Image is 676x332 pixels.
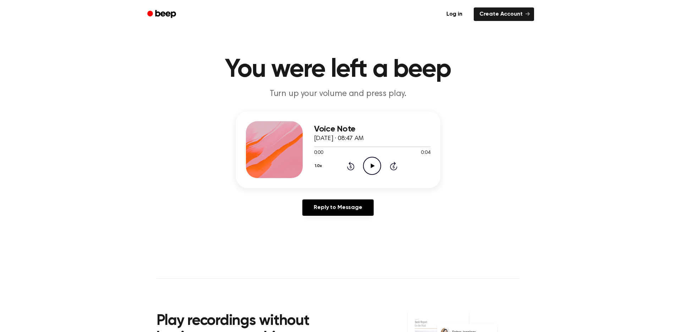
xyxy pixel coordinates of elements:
span: 0:04 [421,149,430,157]
button: 1.0x [314,160,325,172]
p: Turn up your volume and press play. [202,88,474,100]
h3: Voice Note [314,124,430,134]
span: [DATE] · 08:47 AM [314,135,364,142]
h1: You were left a beep [156,57,520,82]
a: Reply to Message [302,199,373,216]
a: Log in [439,6,469,22]
a: Beep [142,7,182,21]
span: 0:00 [314,149,323,157]
a: Create Account [474,7,534,21]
